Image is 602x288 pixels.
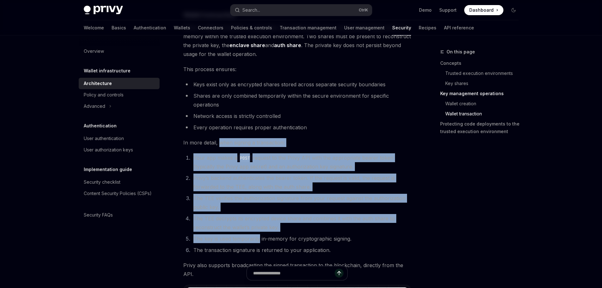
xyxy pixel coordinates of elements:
span: When a wallet transaction is requested, the wallet private key is reconstituted temporarily in-me... [183,23,411,58]
li: Shares are only combined temporarily within the secure environment for specific operations [183,91,411,109]
div: User authorization keys [84,146,133,154]
a: User authorization keys [79,144,160,156]
a: Content Security Policies (CSPs) [79,188,160,199]
a: API reference [444,20,474,35]
a: Wallet creation [445,99,524,109]
a: Security checklist [79,176,160,188]
a: Overview [79,46,160,57]
a: Key shares [445,78,524,89]
li: Every operation requires proper authentication [183,123,411,132]
button: Send message [335,269,344,278]
a: Security FAQs [79,209,160,221]
div: Overview [84,47,104,55]
div: User authentication [84,135,124,142]
div: Content Security Policies (CSPs) [84,190,152,197]
div: Search... [242,6,260,14]
a: Transaction management [280,20,337,35]
a: Policies & controls [231,20,272,35]
a: Concepts [440,58,524,68]
a: Security [392,20,411,35]
li: Your app makes a request to the Privy API with the appropriate bearer token (typically the Privy ... [192,153,411,171]
li: Privy’s backend authenticates the bearer token. If the request is valid, the request is forwarded... [192,174,411,191]
span: Privy also supports broadcasting the signed transaction to the blockchain, directly from the API. [183,261,411,279]
a: Policy and controls [79,89,160,101]
a: Support [439,7,457,13]
strong: enclave share [229,42,265,48]
li: The TEE verifies the authorization signature from your request against the authorization public key. [192,194,411,211]
h5: Wallet infrastructure [84,67,131,75]
span: On this page [447,48,475,56]
img: dark logo [84,6,123,15]
a: Recipes [419,20,436,35]
a: Connectors [198,20,223,35]
a: Trusted execution environments [445,68,524,78]
a: Authentication [134,20,166,35]
div: Security FAQs [84,211,113,219]
a: Demo [419,7,432,13]
li: Keys exist only as encrypted shares stored across separate security boundaries [183,80,411,89]
a: Protecting code deployments to the trusted execution environment [440,119,524,137]
a: User management [344,20,385,35]
div: Advanced [84,102,105,110]
span: Ctrl K [359,8,368,13]
div: Security checklist [84,178,120,186]
span: In more detail, when signing a transaction: [183,138,411,147]
a: Wallets [174,20,190,35]
button: Toggle dark mode [508,5,519,15]
li: The transaction signature is returned to your application. [192,246,411,254]
strong: auth share [274,42,301,48]
a: Basics [112,20,126,35]
li: Network access is strictly controlled [183,112,411,120]
button: Search...CtrlK [230,4,372,16]
a: Architecture [79,78,160,89]
a: Key management operations [440,89,524,99]
code: POST [237,155,252,162]
a: Welcome [84,20,104,35]
span: Dashboard [469,7,494,13]
a: User authentication [79,133,160,144]
h5: Authentication [84,122,117,130]
span: This process ensures: [183,65,411,74]
li: The key is used temporarily in-memory for cryptographic signing. [192,234,411,243]
div: Policy and controls [84,91,124,99]
a: Wallet transaction [445,109,524,119]
li: The TEE decrypts its encrypted device share and combines it with the auth share to reconstruct th... [192,214,411,232]
h5: Implementation guide [84,166,132,173]
div: Architecture [84,80,112,87]
a: Dashboard [464,5,503,15]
